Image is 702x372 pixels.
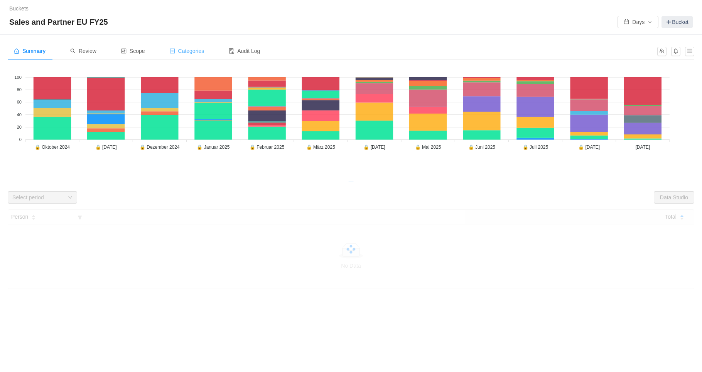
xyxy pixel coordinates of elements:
tspan: 🔒 Juli 2025 [523,144,548,150]
button: icon: bell [671,47,680,56]
tspan: 40 [17,112,22,117]
span: Categories [170,48,204,54]
tspan: 🔒 März 2025 [306,144,335,150]
tspan: 🔒 [DATE] [578,144,600,150]
tspan: [DATE] [635,144,650,150]
span: Review [70,48,96,54]
tspan: 🔒 Oktober 2024 [35,144,70,150]
tspan: 80 [17,87,22,92]
tspan: 0 [19,137,22,142]
tspan: 🔒 Dezember 2024 [140,144,180,150]
tspan: 🔒 [DATE] [363,144,385,150]
span: Summary [14,48,46,54]
tspan: 🔒 [DATE] [95,144,117,150]
a: Bucket [661,16,693,28]
i: icon: search [70,48,76,54]
i: icon: home [14,48,19,54]
i: icon: audit [229,48,234,54]
a: Buckets [9,5,29,12]
span: Audit Log [229,48,260,54]
tspan: 60 [17,100,22,104]
tspan: 100 [15,75,22,80]
i: icon: control [121,48,127,54]
i: icon: profile [170,48,175,54]
button: icon: calendarDaysicon: down [618,16,658,28]
tspan: 🔒 Juni 2025 [468,144,496,150]
tspan: 20 [17,125,22,129]
button: icon: menu [685,47,694,56]
tspan: 🔒 Februar 2025 [250,144,285,150]
span: Sales and Partner EU FY25 [9,16,113,28]
i: icon: down [68,195,73,200]
div: Select period [12,194,64,201]
button: icon: team [657,47,667,56]
span: Scope [121,48,145,54]
tspan: 🔒 Januar 2025 [197,144,229,150]
tspan: 🔒 Mai 2025 [415,144,441,150]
